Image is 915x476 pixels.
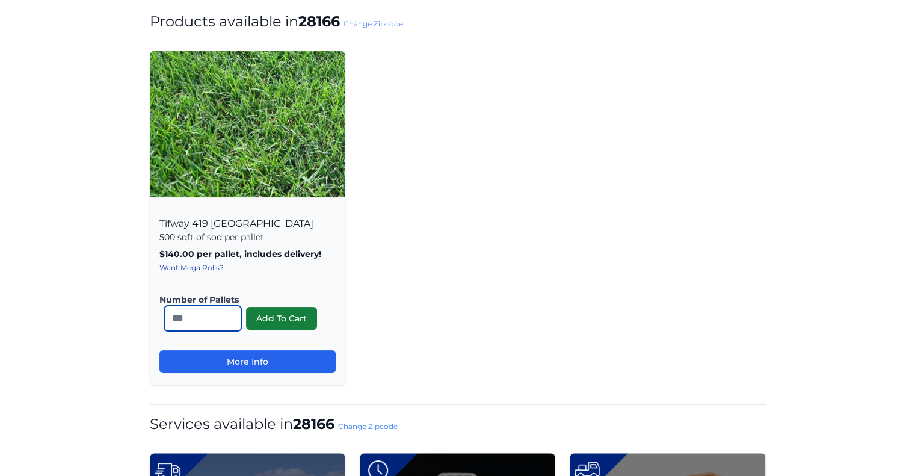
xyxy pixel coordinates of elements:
a: Change Zipcode [344,19,403,28]
h1: Products available in [150,12,766,31]
div: Tifway 419 [GEOGRAPHIC_DATA] [150,205,345,385]
a: More Info [159,350,336,373]
strong: 28166 [293,415,334,433]
h1: Services available in [150,415,766,434]
img: Tifway 419 Bermuda Product Image [150,51,345,197]
a: Change Zipcode [338,422,398,431]
span: , includes delivery! [239,249,321,259]
button: Add To Cart [246,307,317,330]
p: $140.00 per pallet [159,248,336,260]
p: 500 sqft of sod per pallet [159,231,336,243]
label: Number of Pallets [159,294,326,306]
a: Want Mega Rolls? [159,263,224,272]
strong: 28166 [298,13,340,30]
